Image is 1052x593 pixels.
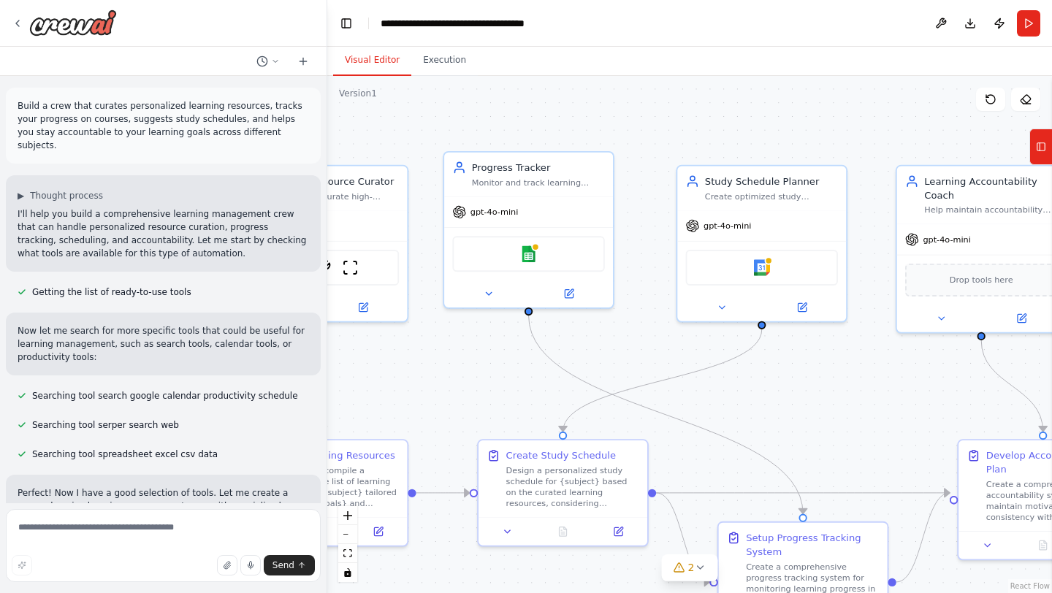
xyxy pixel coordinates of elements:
[688,560,695,575] span: 2
[676,165,847,323] div: Study Schedule PlannerCreate optimized study schedules for {subject} based on {available_time}, {...
[32,390,298,402] span: Searching tool search google calendar productivity schedule
[354,524,401,540] button: Open in side panel
[336,13,357,34] button: Hide left sidebar
[266,175,399,188] div: Learning Resource Curator
[18,190,24,202] span: ▶
[266,465,399,509] div: Research and compile a comprehensive list of learning resources for {subject} tailored to {learni...
[477,439,649,546] div: Create Study ScheduleDesign a personalized study schedule for {subject} based on the curated lear...
[472,177,605,188] div: Monitor and track learning progress across {subject} courses and materials. Document completed le...
[416,486,470,500] g: Edge from e2d18e46-3ab4-48ae-93b3-7bc18050d5d3 to 5005725b-2c7e-4c8a-86b7-9291fccd743f
[30,190,103,202] span: Thought process
[291,53,315,70] button: Start a new chat
[324,299,402,316] button: Open in side panel
[381,16,525,31] nav: breadcrumb
[506,448,616,462] div: Create Study Schedule
[522,315,809,513] g: Edge from 69c779f4-30fa-4ddc-b092-16f1b86e4487 to 8c4f1548-910b-41a9-b40c-13039bcaa763
[411,45,478,76] button: Execution
[12,555,32,575] button: Improve this prompt
[763,299,841,316] button: Open in side panel
[316,329,330,432] g: Edge from f25b00f1-bff4-4c66-be9b-8fd7d632c423 to e2d18e46-3ab4-48ae-93b3-7bc18050d5d3
[217,555,237,575] button: Upload files
[556,329,769,432] g: Edge from 7ac67dad-7268-464e-a75c-c448bcb66588 to 5005725b-2c7e-4c8a-86b7-9291fccd743f
[506,465,639,509] div: Design a personalized study schedule for {subject} based on the curated learning resources, consi...
[18,324,309,364] p: Now let me search for more specific tools that could be useful for learning management, such as s...
[662,554,718,581] button: 2
[472,161,605,175] div: Progress Tracker
[237,165,409,323] div: Learning Resource CuratorDiscover and curate high-quality, personalized learning resources for {s...
[18,99,309,152] p: Build a crew that curates personalized learning resources, tracks your progress on courses, sugge...
[338,506,357,525] button: zoom in
[1010,582,1050,590] a: React Flow attribution
[923,234,970,245] span: gpt-4o-mini
[754,259,771,276] img: Google calendar
[950,273,1013,287] span: Drop tools here
[18,190,103,202] button: ▶Thought process
[240,555,261,575] button: Click to speak your automation idea
[333,45,411,76] button: Visual Editor
[896,486,950,589] g: Edge from 8c4f1548-910b-41a9-b40c-13039bcaa763 to 1bb493ee-f609-4083-91a7-d7cefcaab4ae
[338,506,357,582] div: React Flow controls
[443,151,614,309] div: Progress TrackerMonitor and track learning progress across {subject} courses and materials. Docum...
[338,544,357,563] button: fit view
[520,245,537,262] img: Google sheets
[656,486,950,500] g: Edge from 5005725b-2c7e-4c8a-86b7-9291fccd743f to 1bb493ee-f609-4083-91a7-d7cefcaab4ae
[339,88,377,99] div: Version 1
[29,9,117,36] img: Logo
[530,286,607,302] button: Open in side panel
[975,340,1050,432] g: Edge from e026b0b3-b2bb-4c42-8725-c193f3b65897 to 1bb493ee-f609-4083-91a7-d7cefcaab4ae
[315,259,332,276] img: ArxivPaperTool
[32,419,179,431] span: Searching tool serper search web
[746,531,879,559] div: Setup Progress Tracking System
[266,448,395,462] div: Curate Learning Resources
[470,207,518,218] span: gpt-4o-mini
[338,525,357,544] button: zoom out
[18,486,309,526] p: Perfect! Now I have a good selection of tools. Let me create a comprehensive learning management ...
[251,53,286,70] button: Switch to previous chat
[272,559,294,571] span: Send
[32,286,191,298] span: Getting the list of ready-to-use tools
[595,524,641,540] button: Open in side panel
[237,439,409,546] div: Curate Learning ResourcesResearch and compile a comprehensive list of learning resources for {sub...
[705,191,838,202] div: Create optimized study schedules for {subject} based on {available_time}, {learning_goals}, and {...
[266,191,399,202] div: Discover and curate high-quality, personalized learning resources for {subject} based on {learnin...
[705,175,838,188] div: Study Schedule Planner
[656,486,709,589] g: Edge from 5005725b-2c7e-4c8a-86b7-9291fccd743f to 8c4f1548-910b-41a9-b40c-13039bcaa763
[342,259,359,276] img: ScrapeWebsiteTool
[338,563,357,582] button: toggle interactivity
[704,221,751,232] span: gpt-4o-mini
[18,207,309,260] p: I'll help you build a comprehensive learning management crew that can handle personalized resourc...
[264,555,315,575] button: Send
[534,524,592,540] button: No output available
[32,448,218,460] span: Searching tool spreadsheet excel csv data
